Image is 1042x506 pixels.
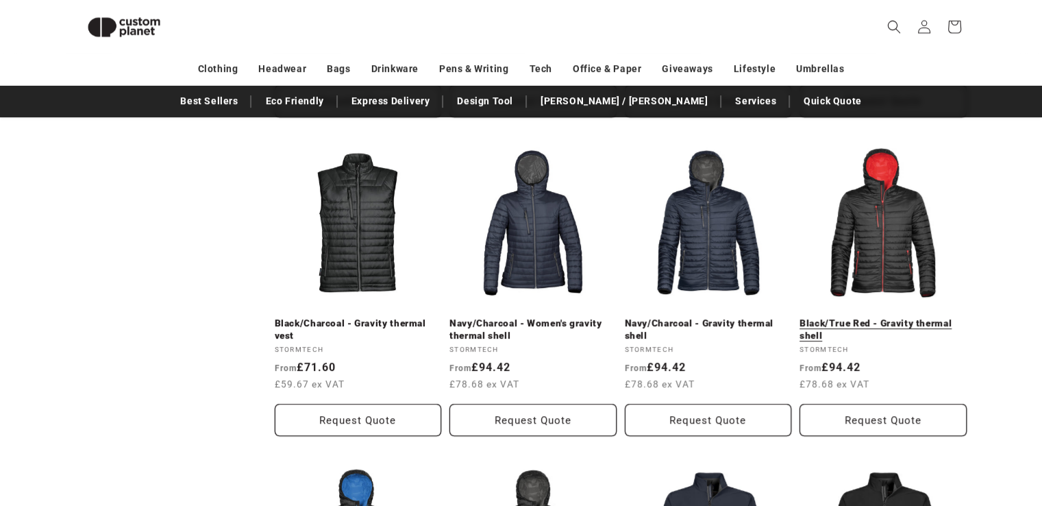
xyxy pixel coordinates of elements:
[258,89,330,113] a: Eco Friendly
[973,440,1042,506] iframe: Chat Widget
[534,89,715,113] a: [PERSON_NAME] / [PERSON_NAME]
[734,57,776,81] a: Lifestyle
[728,89,783,113] a: Services
[625,404,792,436] button: Request Quote
[439,57,508,81] a: Pens & Writing
[797,89,869,113] a: Quick Quote
[625,317,792,341] a: Navy/Charcoal - Gravity thermal shell
[327,57,350,81] a: Bags
[573,57,641,81] a: Office & Paper
[76,5,172,49] img: Custom Planet
[449,404,617,436] button: Request Quote
[450,89,520,113] a: Design Tool
[198,57,238,81] a: Clothing
[662,57,712,81] a: Giveaways
[529,57,551,81] a: Tech
[275,404,442,436] button: Request Quote
[258,57,306,81] a: Headwear
[345,89,437,113] a: Express Delivery
[799,317,967,341] a: Black/True Red - Gravity thermal shell
[799,404,967,436] button: Request Quote
[796,57,844,81] a: Umbrellas
[449,317,617,341] a: Navy/Charcoal - Women's gravity thermal shell
[275,317,442,341] a: Black/Charcoal - Gravity thermal vest
[173,89,245,113] a: Best Sellers
[371,57,419,81] a: Drinkware
[879,12,909,42] summary: Search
